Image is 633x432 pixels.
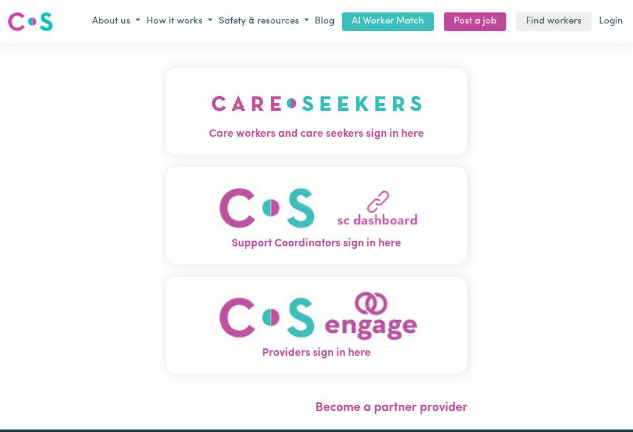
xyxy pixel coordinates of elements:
[342,12,434,32] a: AI Worker Match
[166,277,467,374] button: Providers sign in here
[166,236,467,252] span: Support Coordinators sign in here
[315,402,467,414] a: Become a partner provider
[166,68,467,155] button: Care workers and care seekers sign in here
[166,126,467,142] span: Care workers and care seekers sign in here
[597,12,626,32] a: Login
[312,12,337,32] a: Blog
[143,12,216,32] button: How it works
[166,167,467,264] button: Support Coordinators sign in here
[89,12,143,32] button: About us
[216,12,312,32] button: Safety & resources
[516,12,592,32] a: Find workers
[444,12,506,32] a: Post a job
[166,345,467,361] span: Providers sign in here
[7,11,53,33] img: Careseekers logo
[7,7,53,36] a: Careseekers logo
